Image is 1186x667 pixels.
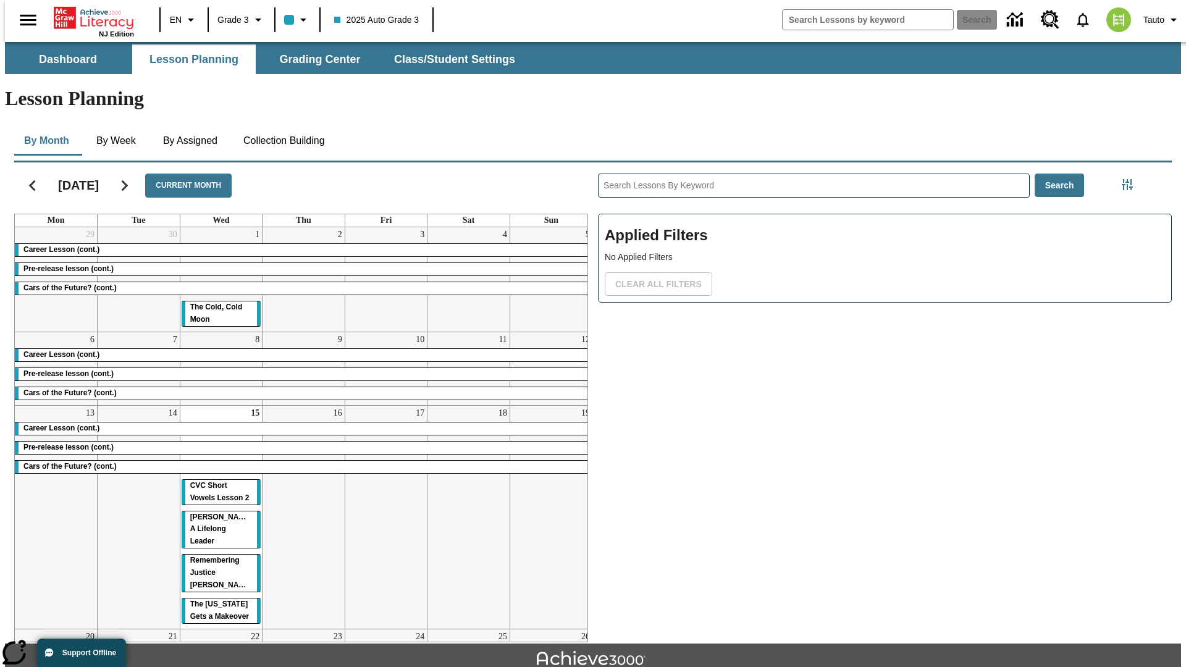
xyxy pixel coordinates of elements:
[99,30,134,38] span: NJ Edition
[190,481,250,502] span: CVC Short Vowels Lesson 2
[23,245,99,254] span: Career Lesson (cont.)
[166,227,180,242] a: September 30, 2025
[579,406,592,421] a: October 19, 2025
[23,462,117,471] span: Cars of the Future? (cont.)
[83,629,97,644] a: October 20, 2025
[1099,4,1138,36] button: Select a new avatar
[279,9,316,31] button: Class color is light blue. Change class color
[1115,172,1140,197] button: Filters Side menu
[5,44,526,74] div: SubNavbar
[248,629,262,644] a: October 22, 2025
[510,332,592,405] td: October 12, 2025
[23,369,114,378] span: Pre-release lesson (cont.)
[182,555,261,592] div: Remembering Justice O'Connor
[153,126,227,156] button: By Assigned
[145,174,232,198] button: Current Month
[149,52,238,67] span: Lesson Planning
[15,244,592,256] div: Career Lesson (cont.)
[23,388,117,397] span: Cars of the Future? (cont.)
[460,214,477,227] a: Saturday
[166,629,180,644] a: October 21, 2025
[5,42,1181,74] div: SubNavbar
[334,14,419,27] span: 2025 Auto Grade 3
[248,406,262,421] a: October 15, 2025
[427,227,510,332] td: October 4, 2025
[496,629,510,644] a: October 25, 2025
[45,214,67,227] a: Monday
[182,511,261,548] div: Dianne Feinstein: A Lifelong Leader
[23,264,114,273] span: Pre-release lesson (cont.)
[15,442,592,454] div: Pre-release lesson (cont.)
[23,350,99,359] span: Career Lesson (cont.)
[378,214,395,227] a: Friday
[394,52,515,67] span: Class/Student Settings
[263,332,345,405] td: October 9, 2025
[170,332,180,347] a: October 7, 2025
[345,227,427,332] td: October 3, 2025
[98,332,180,405] td: October 7, 2025
[263,405,345,629] td: October 16, 2025
[180,405,263,629] td: October 15, 2025
[15,263,592,275] div: Pre-release lesson (cont.)
[345,405,427,629] td: October 17, 2025
[190,513,255,546] span: Dianne Feinstein: A Lifelong Leader
[6,44,130,74] button: Dashboard
[413,406,427,421] a: October 17, 2025
[17,170,48,201] button: Previous
[579,629,592,644] a: October 26, 2025
[10,2,46,38] button: Open side menu
[15,368,592,380] div: Pre-release lesson (cont.)
[98,227,180,332] td: September 30, 2025
[15,387,592,400] div: Cars of the Future? (cont.)
[182,598,261,623] div: The Missouri Gets a Makeover
[263,227,345,332] td: October 2, 2025
[212,9,271,31] button: Grade: Grade 3, Select a grade
[37,639,126,667] button: Support Offline
[15,282,592,295] div: Cars of the Future? (cont.)
[190,600,249,621] span: The Missouri Gets a Makeover
[384,44,525,74] button: Class/Student Settings
[98,405,180,629] td: October 14, 2025
[500,227,510,242] a: October 4, 2025
[190,303,243,324] span: The Cold, Cold Moon
[413,629,427,644] a: October 24, 2025
[54,4,134,38] div: Home
[182,301,261,326] div: The Cold, Cold Moon
[14,126,79,156] button: By Month
[999,3,1033,37] a: Data Center
[23,283,117,292] span: Cars of the Future? (cont.)
[88,332,97,347] a: October 6, 2025
[180,227,263,332] td: October 1, 2025
[413,332,427,347] a: October 10, 2025
[1143,14,1164,27] span: Tauto
[109,170,140,201] button: Next
[427,405,510,629] td: October 18, 2025
[15,405,98,629] td: October 13, 2025
[583,227,592,242] a: October 5, 2025
[331,406,345,421] a: October 16, 2025
[132,44,256,74] button: Lesson Planning
[335,227,345,242] a: October 2, 2025
[1106,7,1131,32] img: avatar image
[5,87,1181,110] h1: Lesson Planning
[210,214,232,227] a: Wednesday
[579,332,592,347] a: October 12, 2025
[1035,174,1085,198] button: Search
[1138,9,1186,31] button: Profile/Settings
[233,126,335,156] button: Collection Building
[85,126,147,156] button: By Week
[15,332,98,405] td: October 6, 2025
[496,332,509,347] a: October 11, 2025
[588,157,1172,642] div: Search
[164,9,204,31] button: Language: EN, Select a language
[170,14,182,27] span: EN
[427,332,510,405] td: October 11, 2025
[605,220,1165,251] h2: Applied Filters
[335,332,345,347] a: October 9, 2025
[129,214,148,227] a: Tuesday
[496,406,510,421] a: October 18, 2025
[190,556,253,589] span: Remembering Justice O'Connor
[510,227,592,332] td: October 5, 2025
[1033,3,1067,36] a: Resource Center, Will open in new tab
[331,629,345,644] a: October 23, 2025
